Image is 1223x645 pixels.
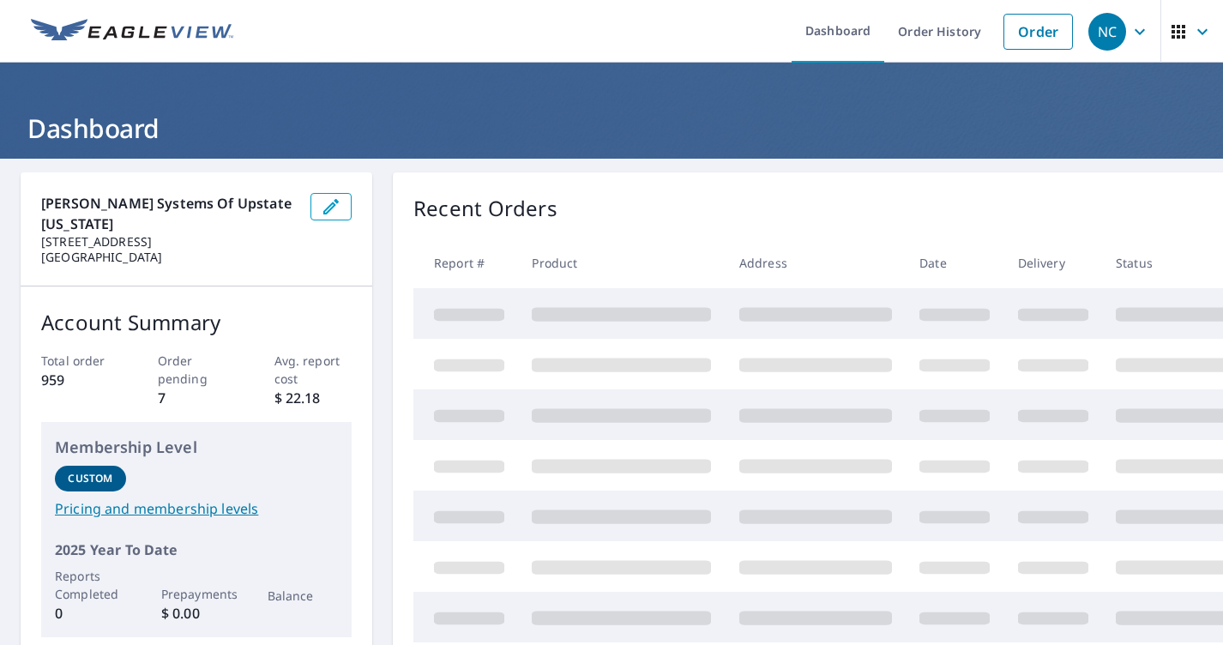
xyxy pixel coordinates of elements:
[68,471,112,486] p: Custom
[158,388,236,408] p: 7
[21,111,1202,146] h1: Dashboard
[413,238,518,288] th: Report #
[161,603,232,624] p: $ 0.00
[413,193,557,224] p: Recent Orders
[1088,13,1126,51] div: NC
[268,587,339,605] p: Balance
[274,388,352,408] p: $ 22.18
[161,585,232,603] p: Prepayments
[41,370,119,390] p: 959
[158,352,236,388] p: Order pending
[55,603,126,624] p: 0
[55,498,338,519] a: Pricing and membership levels
[41,307,352,338] p: Account Summary
[55,540,338,560] p: 2025 Year To Date
[1004,238,1102,288] th: Delivery
[31,19,233,45] img: EV Logo
[726,238,906,288] th: Address
[41,193,297,234] p: [PERSON_NAME] Systems of Upstate [US_STATE]
[518,238,725,288] th: Product
[1003,14,1073,50] a: Order
[41,352,119,370] p: Total order
[906,238,1003,288] th: Date
[41,234,297,250] p: [STREET_ADDRESS]
[274,352,352,388] p: Avg. report cost
[55,436,338,459] p: Membership Level
[41,250,297,265] p: [GEOGRAPHIC_DATA]
[55,567,126,603] p: Reports Completed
